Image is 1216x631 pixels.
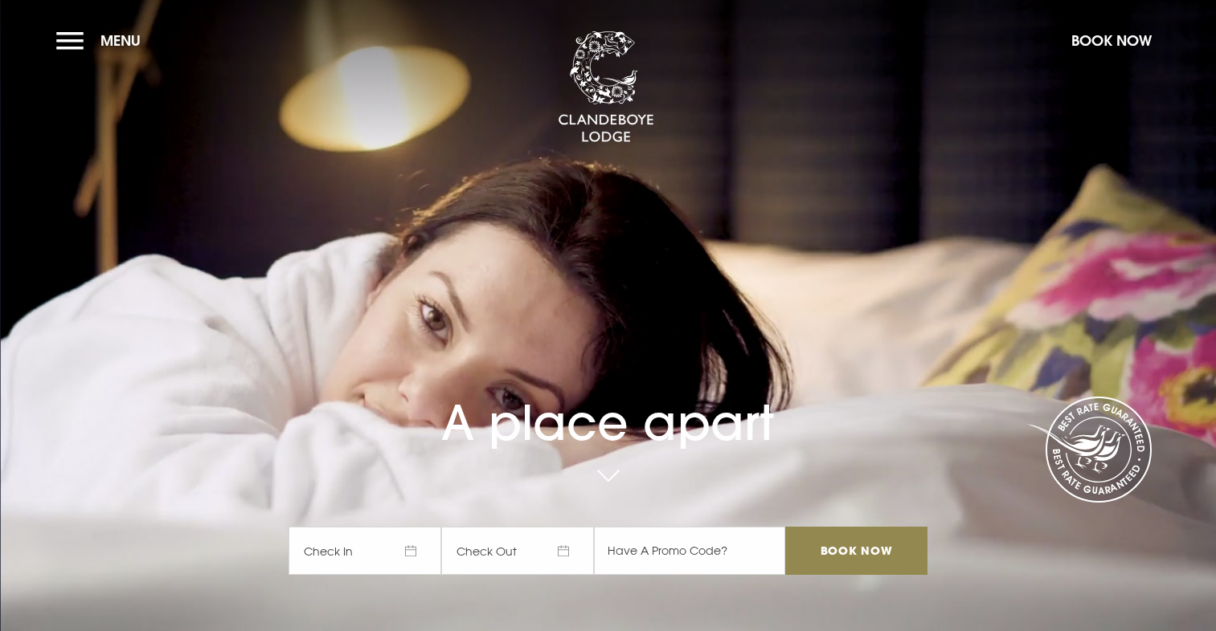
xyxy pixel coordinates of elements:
span: Check In [289,527,441,575]
button: Menu [56,23,149,58]
input: Book Now [785,527,927,575]
img: Clandeboye Lodge [558,31,654,144]
h1: A place apart [289,356,927,451]
span: Check Out [441,527,594,575]
button: Book Now [1063,23,1160,58]
span: Menu [100,31,141,50]
input: Have A Promo Code? [594,527,785,575]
